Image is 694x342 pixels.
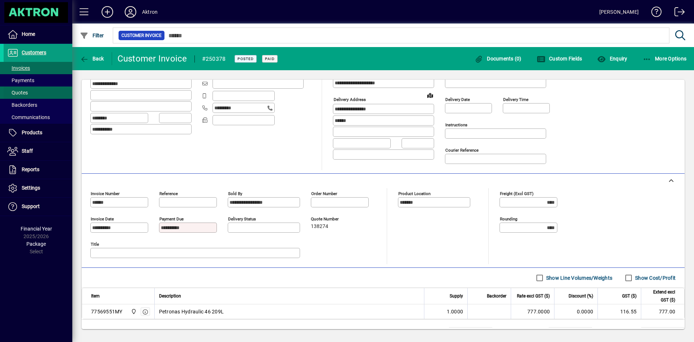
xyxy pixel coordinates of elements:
[237,56,254,61] span: Posted
[26,241,46,247] span: Package
[473,52,523,65] button: Documents (0)
[78,29,106,42] button: Filter
[91,292,100,300] span: Item
[597,56,627,62] span: Enquiry
[4,62,72,74] a: Invoices
[447,308,463,315] span: 1.0000
[4,179,72,197] a: Settings
[142,6,158,18] div: Aktron
[535,52,584,65] button: Custom Fields
[80,56,104,62] span: Back
[643,56,687,62] span: More Options
[445,148,479,153] mat-label: Courier Reference
[646,1,662,25] a: Knowledge Base
[449,328,492,336] td: 209.0000 M³
[129,308,137,316] span: Central
[22,166,39,172] span: Reports
[537,56,582,62] span: Custom Fields
[4,198,72,216] a: Support
[597,304,641,319] td: 116.55
[78,52,106,65] button: Back
[22,148,33,154] span: Staff
[4,74,72,86] a: Payments
[202,53,226,65] div: #250378
[7,90,28,96] span: Quotes
[515,308,550,315] div: 777.0000
[500,216,517,221] mat-label: Rounding
[7,77,34,83] span: Payments
[503,97,528,102] mat-label: Delivery time
[96,5,119,18] button: Add
[159,308,224,315] span: Petronas Hydraulic 46 209L
[545,274,612,282] label: Show Line Volumes/Weights
[228,191,242,196] mat-label: Sold by
[4,25,72,43] a: Home
[159,216,184,221] mat-label: Payment due
[517,292,550,300] span: Rate excl GST ($)
[22,130,42,135] span: Products
[7,65,30,71] span: Invoices
[265,56,275,61] span: Paid
[91,216,114,221] mat-label: Invoice date
[598,328,641,336] td: GST exclusive
[599,6,639,18] div: [PERSON_NAME]
[554,304,597,319] td: 0.0000
[117,53,187,64] div: Customer Invoice
[487,292,506,300] span: Backorder
[634,274,676,282] label: Show Cost/Profit
[4,142,72,160] a: Staff
[311,217,354,221] span: Quote number
[22,31,35,37] span: Home
[119,5,142,18] button: Profile
[159,191,178,196] mat-label: Reference
[669,1,685,25] a: Logout
[22,203,40,209] span: Support
[445,97,470,102] mat-label: Delivery date
[4,161,72,179] a: Reports
[641,328,685,336] td: 777.00
[22,185,40,191] span: Settings
[7,102,37,108] span: Backorders
[595,52,629,65] button: Enquiry
[228,216,256,221] mat-label: Delivery status
[80,33,104,38] span: Filter
[500,191,534,196] mat-label: Freight (excl GST)
[159,292,181,300] span: Description
[424,89,436,101] a: View on map
[22,50,46,55] span: Customers
[549,328,592,336] td: 0.00
[641,304,684,319] td: 777.00
[398,191,430,196] mat-label: Product location
[445,122,467,127] mat-label: Instructions
[646,288,675,304] span: Extend excl GST ($)
[4,99,72,111] a: Backorders
[72,52,112,65] app-page-header-button: Back
[21,226,52,232] span: Financial Year
[4,124,72,142] a: Products
[121,32,162,39] span: Customer Invoice
[91,242,99,247] mat-label: Title
[4,111,72,123] a: Communications
[91,308,123,315] div: 77569551MY
[569,292,593,300] span: Discount (%)
[406,328,449,336] td: Total Volume
[622,292,637,300] span: GST ($)
[475,56,522,62] span: Documents (0)
[311,191,337,196] mat-label: Order number
[641,52,689,65] button: More Options
[498,328,549,336] td: Freight (excl GST)
[311,224,328,229] span: 138274
[4,86,72,99] a: Quotes
[91,191,120,196] mat-label: Invoice number
[450,292,463,300] span: Supply
[7,114,50,120] span: Communications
